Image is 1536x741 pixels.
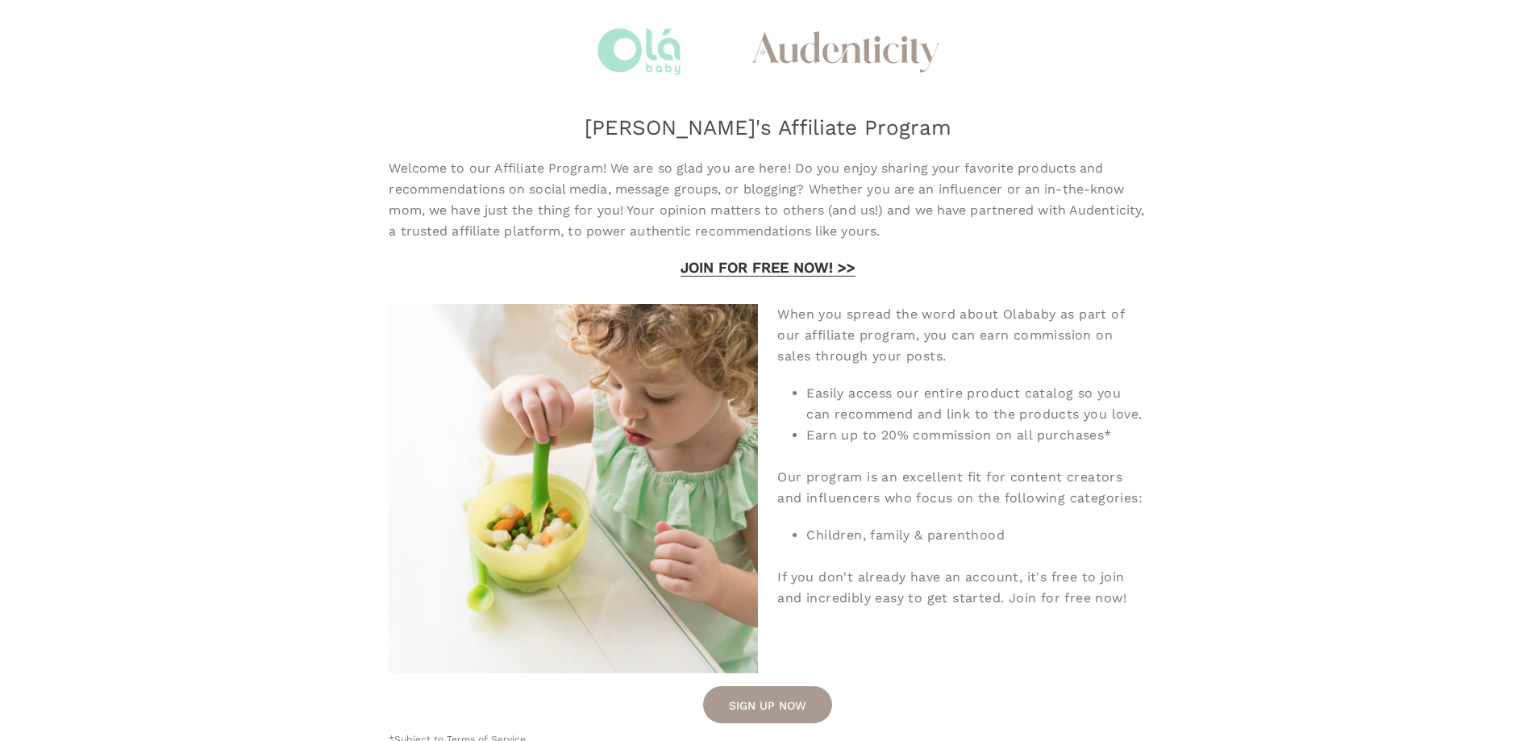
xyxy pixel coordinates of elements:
div: When you spread the word about Olababy as part of our affiliate program, you can earn commission ... [777,304,1147,367]
a: JOIN FOR FREE NOW! >> [681,259,855,276]
li: Earn up to 20% commission on all purchases* [806,425,1147,446]
li: Children, family & parenthood [806,525,1147,546]
img: BB10%20spoon.jpg [389,304,758,673]
a: SIGN UP NOW [703,686,832,723]
img: Store Logo [587,19,691,84]
li: Easily access our entire product catalog so you can recommend and link to the products you love. [806,383,1147,425]
div: If you don't already have an account, it's free to join and incredibly easy to get started. Join ... [777,567,1147,609]
p: [PERSON_NAME]'s Affiliate Program [142,118,1394,137]
div: Our program is an excellent fit for content creators and influencers who focus on the following c... [777,446,1147,509]
div: Welcome to our Affiliate Program! We are so glad you are here! Do you enjoy sharing your favorite... [389,158,1147,242]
